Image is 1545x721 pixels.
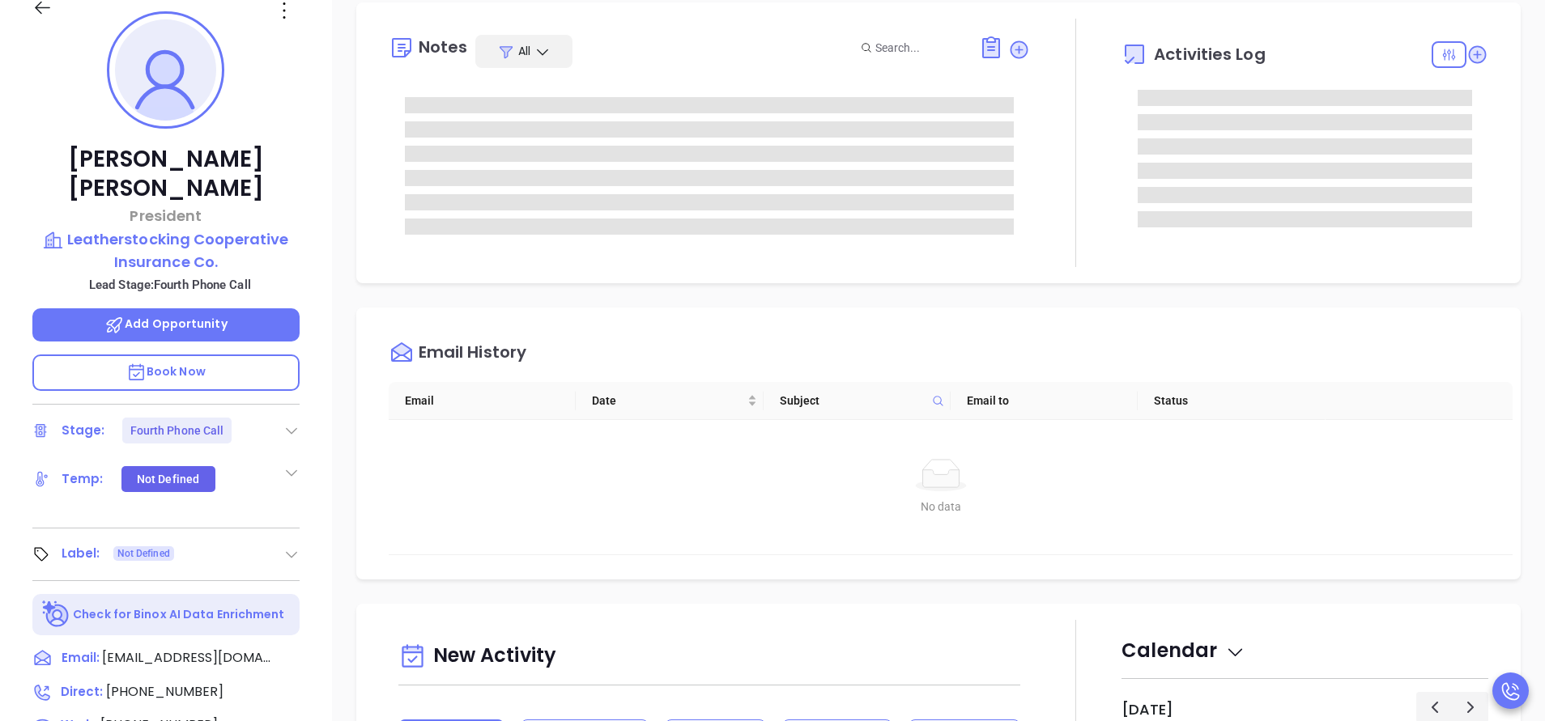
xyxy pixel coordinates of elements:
[1122,637,1245,664] span: Calendar
[40,274,300,295] p: Lead Stage: Fourth Phone Call
[419,39,468,55] div: Notes
[951,382,1138,420] th: Email to
[518,43,530,59] span: All
[875,39,961,57] input: Search...
[126,363,206,380] span: Book Now
[389,382,576,420] th: Email
[42,600,70,629] img: Ai-Enrich-DaqCidB-.svg
[419,344,526,366] div: Email History
[115,19,216,121] img: profile-user
[1154,46,1265,62] span: Activities Log
[62,418,105,443] div: Stage:
[137,466,199,492] div: Not Defined
[62,467,104,491] div: Temp:
[1138,382,1325,420] th: Status
[130,418,224,443] div: Fourth Phone Call
[104,316,228,332] span: Add Opportunity
[73,606,284,623] p: Check for Binox AI Data Enrichment
[61,683,103,700] span: Direct :
[102,648,272,668] span: [EMAIL_ADDRESS][DOMAIN_NAME]
[32,228,300,273] a: Leatherstocking Cooperative Insurance Co.
[1122,701,1173,719] h2: [DATE]
[32,145,300,203] p: [PERSON_NAME] [PERSON_NAME]
[32,205,300,227] p: President
[62,648,100,669] span: Email:
[576,382,763,420] th: Date
[62,541,100,566] div: Label:
[592,392,743,409] span: Date
[398,636,1020,677] div: New Activity
[117,545,170,562] span: Not Defined
[780,392,926,409] span: Subject
[106,682,223,701] span: [PHONE_NUMBER]
[408,498,1475,515] div: No data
